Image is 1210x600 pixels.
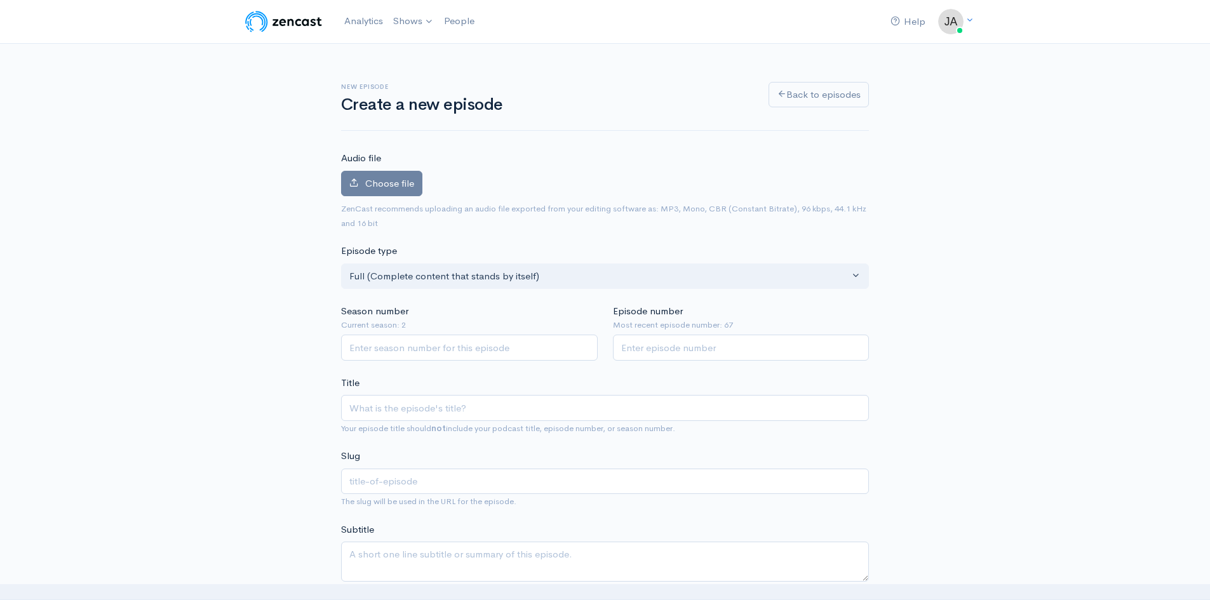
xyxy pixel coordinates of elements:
[938,9,964,34] img: ...
[341,263,869,290] button: Full (Complete content that stands by itself)
[365,177,414,189] span: Choose file
[431,423,446,434] strong: not
[769,82,869,108] a: Back to episodes
[439,8,480,35] a: People
[349,269,849,284] div: Full (Complete content that stands by itself)
[341,319,598,331] small: Current season: 2
[339,8,388,35] a: Analytics
[388,8,439,36] a: Shows
[341,395,869,421] input: What is the episode's title?
[613,319,870,331] small: Most recent episode number: 67
[341,335,598,361] input: Enter season number for this episode
[341,244,397,258] label: Episode type
[341,469,869,495] input: title-of-episode
[613,304,683,319] label: Episode number
[341,376,360,390] label: Title
[341,203,866,229] small: ZenCast recommends uploading an audio file exported from your editing software as: MP3, Mono, CBR...
[341,523,374,537] label: Subtitle
[341,304,408,319] label: Season number
[243,9,324,34] img: ZenCast Logo
[885,8,931,36] a: Help
[613,335,870,361] input: Enter episode number
[341,496,516,507] small: The slug will be used in the URL for the episode.
[341,96,753,114] h1: Create a new episode
[341,423,675,434] small: Your episode title should include your podcast title, episode number, or season number.
[341,83,753,90] h6: New episode
[341,151,381,166] label: Audio file
[341,449,360,463] label: Slug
